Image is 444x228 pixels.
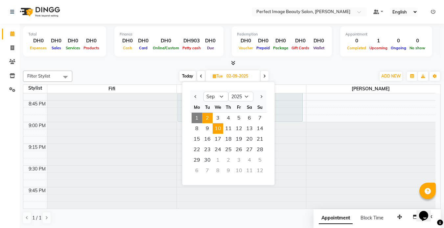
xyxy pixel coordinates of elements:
[380,72,402,81] button: ADD NEW
[244,102,255,112] div: Sa
[192,134,202,144] span: 15
[202,165,213,176] div: Tuesday, October 7, 2025
[121,46,134,50] span: Cash
[234,102,244,112] div: Fr
[244,113,255,123] span: 6
[223,134,234,144] div: Thursday, September 18, 2025
[213,134,223,144] span: 17
[416,202,437,221] iframe: chat widget
[82,37,101,45] div: DH0
[234,144,244,155] span: 26
[244,155,255,165] div: Saturday, October 4, 2025
[389,37,408,45] div: 0
[223,123,234,134] div: Thursday, September 11, 2025
[345,46,368,50] span: Completed
[28,37,48,45] div: DH0
[345,37,368,45] div: 0
[193,91,199,102] button: Previous month
[255,123,265,134] span: 14
[137,46,149,50] span: Card
[32,215,41,221] span: 1 / 1
[202,144,213,155] div: Tuesday, September 23, 2025
[389,46,408,50] span: Ongoing
[234,155,244,165] div: Friday, October 3, 2025
[192,123,202,134] span: 8
[223,134,234,144] span: 18
[120,37,135,45] div: DH0
[244,113,255,123] div: Saturday, September 6, 2025
[255,134,265,144] div: Sunday, September 21, 2025
[223,144,234,155] div: Thursday, September 25, 2025
[224,71,257,81] input: 2025-09-02
[312,46,326,50] span: Wallet
[223,165,234,176] div: Thursday, October 9, 2025
[202,113,213,123] div: Tuesday, September 2, 2025
[244,123,255,134] span: 13
[202,155,213,165] span: 30
[202,134,213,144] span: 16
[27,187,47,194] div: 9:45 PM
[203,92,228,102] select: Select month
[290,46,311,50] span: Gift Cards
[255,102,265,112] div: Su
[202,155,213,165] div: Tuesday, September 30, 2025
[27,122,47,129] div: 9:00 PM
[202,123,213,134] span: 9
[223,102,234,112] div: Th
[290,37,311,45] div: DH0
[255,113,265,123] span: 7
[237,32,327,37] div: Redemption
[244,144,255,155] span: 27
[223,113,234,123] div: Thursday, September 4, 2025
[192,155,202,165] div: Monday, September 29, 2025
[213,165,223,176] div: Wednesday, October 8, 2025
[179,71,196,81] span: Today
[192,155,202,165] span: 29
[192,113,202,123] div: Monday, September 1, 2025
[361,215,384,221] span: Block Time
[306,85,436,93] span: [PERSON_NAME]
[202,134,213,144] div: Tuesday, September 16, 2025
[234,123,244,134] span: 12
[27,144,47,151] div: 9:15 PM
[368,46,389,50] span: Upcoming
[50,46,63,50] span: Sales
[213,113,223,123] span: 3
[192,123,202,134] div: Monday, September 8, 2025
[202,37,218,45] div: DH0
[205,46,216,50] span: Due
[64,46,82,50] span: Services
[255,134,265,144] span: 21
[213,113,223,123] div: Wednesday, September 3, 2025
[28,46,48,50] span: Expenses
[408,46,427,50] span: No show
[255,113,265,123] div: Sunday, September 7, 2025
[223,155,234,165] div: Thursday, October 2, 2025
[192,113,202,123] span: 1
[234,134,244,144] div: Friday, September 19, 2025
[271,37,290,45] div: DH0
[234,113,244,123] div: Friday, September 5, 2025
[213,123,223,134] span: 10
[17,3,62,21] img: logo
[237,46,255,50] span: Voucher
[244,144,255,155] div: Saturday, September 27, 2025
[202,102,213,112] div: Tu
[213,144,223,155] span: 24
[237,37,255,45] div: DH0
[244,134,255,144] span: 20
[234,123,244,134] div: Friday, September 12, 2025
[223,144,234,155] span: 25
[192,102,202,112] div: Mo
[23,85,47,92] div: Stylist
[151,46,181,50] span: Online/Custom
[27,73,50,79] span: Filter Stylist
[82,46,101,50] span: Products
[177,85,306,93] span: Mena
[244,165,255,176] div: Saturday, October 11, 2025
[202,113,213,123] span: 2
[255,123,265,134] div: Sunday, September 14, 2025
[258,91,264,102] button: Next month
[255,37,271,45] div: DH0
[202,123,213,134] div: Tuesday, September 9, 2025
